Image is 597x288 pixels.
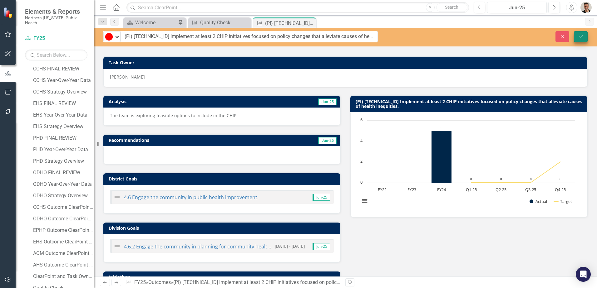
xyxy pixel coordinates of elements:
[105,33,113,41] img: Off Target
[33,251,94,256] div: AQM Outcome ClearPoint and Task Owners
[360,179,363,185] text: 0
[32,64,94,74] a: CCHS FINAL REVIEW
[25,35,87,42] a: FY25
[25,8,87,15] span: Elements & Reports
[124,194,259,201] a: 4.6 Engage the community in public health improvement.
[32,271,94,281] a: ClearPoint and Task Owners
[360,158,363,164] text: 2
[525,187,536,192] text: Q3-25
[33,147,94,152] div: PHD Year-Over-Year Data
[25,15,87,26] small: Northern [US_STATE] Public Health
[109,60,584,65] h3: Task Owner
[109,275,337,279] h3: Initiatives
[200,19,249,26] div: Quality Check
[313,243,330,250] span: Jun-25
[437,187,446,192] text: FY24
[33,135,94,141] div: PHD FINAL REVIEW
[360,138,363,143] text: 4
[33,78,94,83] div: CCHS Year-Over-Year Data
[32,248,94,258] a: AQM Outcome ClearPoint and Task Owners
[32,122,94,132] a: EHS Strategy Overview
[109,226,337,230] h3: Division Goals
[32,202,94,212] a: CCHS Outcome ClearPoint and Task Owners
[487,2,547,13] button: Jun-25
[489,4,545,12] div: Jun-25
[560,177,561,181] text: 0
[33,274,94,279] div: ClearPoint and Task Owners
[32,260,94,270] a: AHS Outcome ClearPoint and Task Owners
[318,137,337,144] span: Jun-25
[33,216,94,222] div: ODHO Outcome ClearPoint and Task Owners
[125,279,341,286] div: » »
[32,98,94,108] a: EHS FINAL REVIEW
[110,74,581,80] div: [PERSON_NAME]
[121,31,378,42] input: This field is required
[313,194,330,201] span: Jun-25
[32,75,94,85] a: CCHS Year-Over-Year Data
[33,66,94,72] div: CCHS FINAL REVIEW
[32,110,94,120] a: EHS Year-Over-Year Data
[33,124,94,129] div: EHS Strategy Overview
[360,117,363,122] text: 6
[33,158,94,164] div: PHD Strategy Overview
[32,214,94,224] a: ODHO Outcome ClearPoint and Task Owners
[470,177,472,181] text: 0
[32,145,94,155] a: PHD Year-Over-Year Data
[109,99,218,104] h3: Analysis
[113,193,121,201] img: Not Defined
[530,177,532,181] text: 0
[580,2,592,13] img: Mike Escobar
[357,117,581,211] div: Chart. Highcharts interactive chart.
[173,279,450,285] div: (PI) [TECHNICAL_ID] Implement at least 2 CHIP initiatives focused on policy changes that alleviat...
[436,3,467,12] button: Search
[32,87,94,97] a: CCHS Strategy Overview
[25,50,87,60] input: Search Below...
[530,199,547,204] button: Show Actual
[109,176,337,181] h3: District Goals
[33,101,94,106] div: EHS FINAL REVIEW
[126,2,469,13] input: Search ClearPoint...
[555,187,566,192] text: Q4-25
[33,239,94,245] div: EHS Outcome ClearPoint and Task Owners
[265,19,314,27] div: (PI) [TECHNICAL_ID] Implement at least 2 CHIP initiatives focused on policy changes that alleviat...
[466,187,477,192] text: Q1-25
[33,181,94,187] div: ODHO Year-Over-Year Data
[32,237,94,247] a: EHS Outcome ClearPoint and Task Owners
[445,5,458,10] span: Search
[32,179,94,189] a: ODHO Year-Over-Year Data
[135,19,176,26] div: Welcome
[432,131,452,183] path: FY24, 5. Actual.
[3,7,14,18] img: ClearPoint Strategy
[134,279,146,285] a: FY25
[32,156,94,166] a: PHD Strategy Overview
[500,177,502,181] text: 0
[110,113,334,119] p: The team is exploring feasible options to include in the CHIP.
[554,199,572,204] button: Show Target
[33,204,94,210] div: CCHS Outcome ClearPoint and Task Owners
[113,242,121,250] img: Not Defined
[109,138,264,142] h3: Recommendations
[32,168,94,178] a: ODHO FINAL REVIEW
[33,112,94,118] div: EHS Year-Over-Year Data
[190,19,249,26] a: Quality Check
[125,19,176,26] a: Welcome
[576,267,591,282] div: Open Intercom Messenger
[318,98,337,105] span: Jun-25
[124,243,407,250] a: 4.6.2 Engage the community in planning for community health improvement with a focus on disparate...
[496,187,506,192] text: Q2-25
[32,191,94,201] a: ODHO Strategy Overview
[275,243,305,249] small: [DATE] - [DATE]
[378,187,387,192] text: FY22
[33,170,94,175] div: ODHO FINAL REVIEW
[356,99,584,109] h3: (PI) [TECHNICAL_ID] Implement at least 2 CHIP initiatives focused on policy changes that alleviat...
[33,89,94,95] div: CCHS Strategy Overview
[148,279,171,285] a: Outcomes
[33,193,94,199] div: ODHO Strategy Overview
[33,262,94,268] div: AHS Outcome ClearPoint and Task Owners
[33,228,94,233] div: EPHP Outcome ClearPoint and Task Owners
[32,133,94,143] a: PHD FINAL REVIEW
[441,125,442,129] text: 5
[360,197,369,205] button: View chart menu, Chart
[407,187,416,192] text: FY23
